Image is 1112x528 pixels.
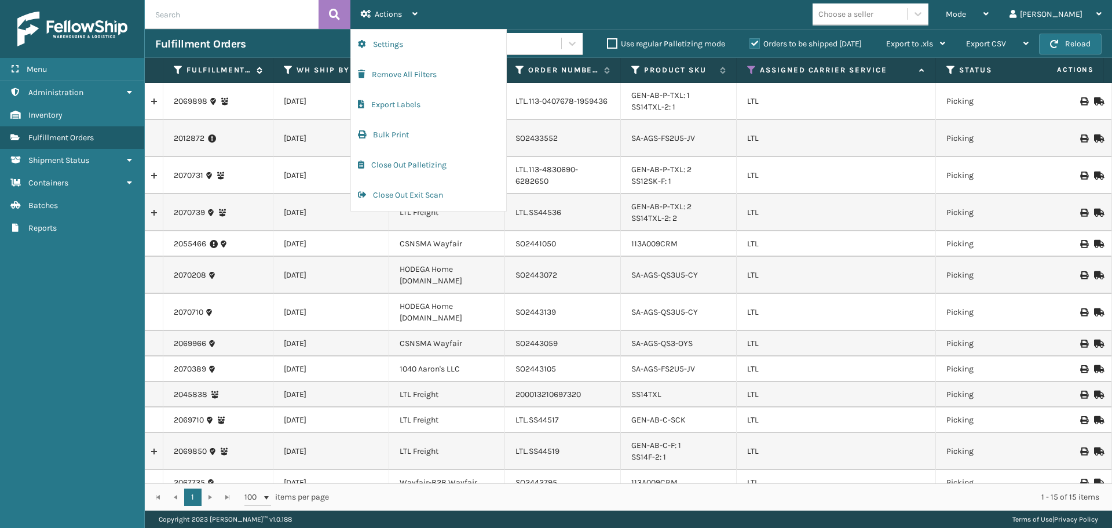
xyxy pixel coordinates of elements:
[737,331,936,356] td: LTL
[631,133,695,143] a: SA-AGS-FS2U5-JV
[936,294,1052,331] td: Picking
[174,207,205,219] a: 2070739
[174,238,206,250] a: 2055466
[528,65,598,75] label: Order Number
[936,157,1052,194] td: Picking
[737,231,936,257] td: LTL
[17,12,127,46] img: logo
[505,331,621,356] td: SO2443059
[631,307,698,317] a: SA-AGS-QS3U5-CY
[1039,34,1102,54] button: Reload
[159,511,292,528] p: Copyright 2023 [PERSON_NAME]™ v 1.0.188
[273,194,389,231] td: [DATE]
[1080,391,1087,399] i: Print BOL
[1094,134,1101,143] i: Mark as Shipped
[389,407,505,433] td: LTL Freight
[1080,479,1087,487] i: Print BOL
[1094,271,1101,279] i: Mark as Shipped
[1094,391,1101,399] i: Mark as Shipped
[737,470,936,496] td: LTL
[631,102,675,112] a: SS14TXL-2: 1
[28,155,89,165] span: Shipment Status
[351,180,506,210] button: Close Out Exit Scan
[936,407,1052,433] td: Picking
[174,414,204,426] a: 2069710
[505,433,621,470] td: LTL.SS44519
[818,8,873,20] div: Choose a seller
[297,65,367,75] label: WH Ship By Date
[631,270,698,280] a: SA-AGS-QS3U5-CY
[27,64,47,74] span: Menu
[505,470,621,496] td: SO2442795
[1080,172,1087,180] i: Print BOL
[631,364,695,374] a: SA-AGS-FS2U5-JV
[1080,365,1087,373] i: Print BOL
[1080,240,1087,248] i: Print BOL
[1080,97,1087,105] i: Print BOL
[174,270,206,281] a: 2070208
[351,60,506,90] button: Remove All Filters
[174,338,206,349] a: 2069966
[155,37,246,51] h3: Fulfillment Orders
[505,382,621,407] td: 200013210697320
[737,382,936,407] td: LTL
[244,489,329,506] span: items per page
[389,382,505,407] td: LTL Freight
[28,223,57,233] span: Reports
[959,65,1029,75] label: Status
[505,257,621,294] td: SO2443072
[186,65,251,75] label: Fulfillment Order Id
[631,202,692,212] a: GEN-AB-P-TXL: 2
[1094,365,1101,373] i: Mark as Shipped
[174,170,203,181] a: 2070731
[936,433,1052,470] td: Picking
[505,194,621,231] td: LTL.SS44536
[351,150,506,180] button: Close Out Palletizing
[174,363,206,375] a: 2070389
[174,307,203,318] a: 2070710
[631,338,693,348] a: SA-AGS-QS3-OYS
[345,491,1099,503] div: 1 - 15 of 15 items
[749,39,862,49] label: Orders to be shipped [DATE]
[936,83,1052,120] td: Picking
[631,389,661,399] a: SS14TXL
[936,470,1052,496] td: Picking
[273,231,389,257] td: [DATE]
[375,9,402,19] span: Actions
[737,433,936,470] td: LTL
[273,294,389,331] td: [DATE]
[389,257,505,294] td: HODEGA Home [DOMAIN_NAME]
[1080,308,1087,316] i: Print BOL
[273,257,389,294] td: [DATE]
[1080,340,1087,348] i: Print BOL
[174,96,207,107] a: 2069898
[1094,340,1101,348] i: Mark as Shipped
[737,83,936,120] td: LTL
[936,120,1052,157] td: Picking
[273,157,389,194] td: [DATE]
[505,356,621,382] td: SO2443105
[1012,511,1098,528] div: |
[737,157,936,194] td: LTL
[28,110,63,120] span: Inventory
[1012,515,1052,523] a: Terms of Use
[737,257,936,294] td: LTL
[174,446,207,457] a: 2069850
[273,83,389,120] td: [DATE]
[389,231,505,257] td: CSNSMA Wayfair
[936,257,1052,294] td: Picking
[936,331,1052,356] td: Picking
[1080,209,1087,217] i: Print BOL
[966,39,1006,49] span: Export CSV
[351,90,506,120] button: Export Labels
[1054,515,1098,523] a: Privacy Policy
[1094,240,1101,248] i: Mark as Shipped
[28,88,83,97] span: Administration
[505,231,621,257] td: SO2441050
[631,90,690,100] a: GEN-AB-P-TXL: 1
[28,133,94,143] span: Fulfillment Orders
[631,415,686,425] a: GEN-AB-C-SCK
[505,294,621,331] td: SO2443139
[174,477,205,489] a: 2067735
[1094,308,1101,316] i: Mark as Shipped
